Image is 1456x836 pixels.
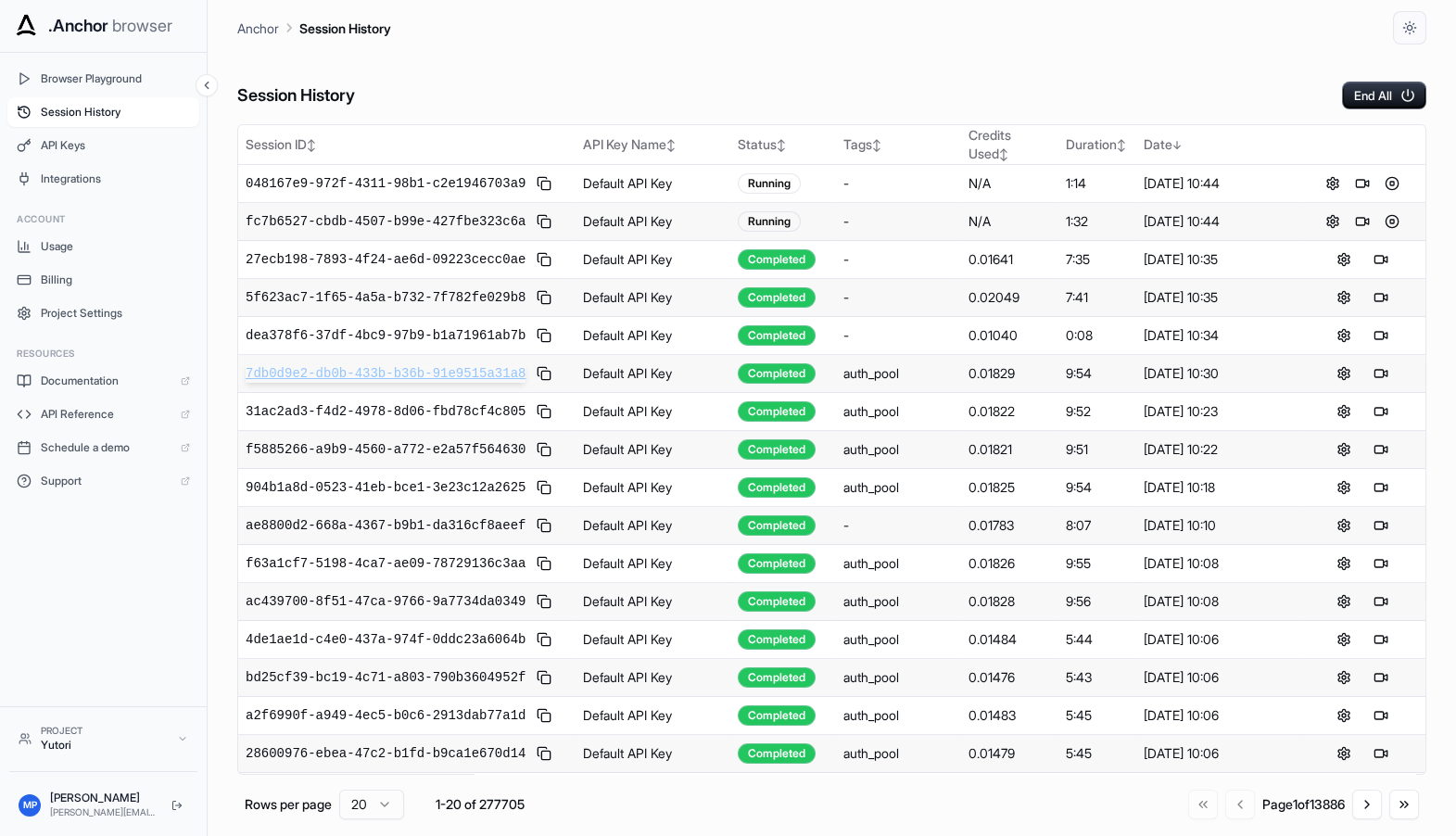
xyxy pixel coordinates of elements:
[969,364,1050,383] div: 0.01829
[299,19,391,38] p: Session History
[738,591,816,612] div: Completed
[738,629,816,650] div: Completed
[576,355,729,393] td: Default API Key
[434,795,526,814] div: 1-20 of 277705
[576,203,729,241] td: Default API Key
[738,401,816,422] div: Completed
[237,19,279,38] p: Anchor
[576,279,729,317] td: Default API Key
[843,250,954,269] div: -
[1144,478,1293,497] div: [DATE] 10:18
[738,515,816,536] div: Completed
[1065,744,1128,763] div: 5:45
[1144,288,1293,307] div: [DATE] 10:35
[576,621,729,659] td: Default API Key
[969,516,1050,535] div: 0.01783
[738,135,829,154] div: Status
[738,325,816,346] div: Completed
[1342,82,1426,109] button: End All
[843,402,899,421] div: auth_pool
[843,478,899,497] div: auth_pool
[41,440,171,455] span: Schedule a demo
[738,249,816,270] div: Completed
[576,165,729,203] td: Default API Key
[166,794,188,817] button: Logout
[1144,212,1293,231] div: [DATE] 10:44
[738,173,801,194] div: Running
[50,805,157,819] div: [PERSON_NAME][EMAIL_ADDRESS]
[843,516,954,535] div: -
[17,347,190,361] h3: Resources
[41,724,168,738] div: Project
[1144,592,1293,611] div: [DATE] 10:08
[576,697,729,735] td: Default API Key
[246,478,525,497] span: 904b1a8d-0523-41eb-bce1-3e23c12a2625
[843,288,954,307] div: -
[1144,630,1293,649] div: [DATE] 10:06
[1065,326,1128,345] div: 0:08
[41,105,190,120] span: Session History
[7,131,199,160] button: API Keys
[969,126,1050,163] div: Credits Used
[41,474,171,488] span: Support
[246,135,568,154] div: Session ID
[1144,250,1293,269] div: [DATE] 10:35
[1144,554,1293,573] div: [DATE] 10:08
[41,272,190,287] span: Billing
[1262,795,1345,814] div: Page 1 of 13886
[576,773,729,811] td: Default API Key
[1065,516,1128,535] div: 8:07
[246,554,525,573] span: f63a1cf7-5198-4ca7-ae09-78729136c3aa
[237,82,355,109] h6: Session History
[246,668,525,687] span: bd25cf39-bc19-4c71-a803-790b3604952f
[1065,592,1128,611] div: 9:56
[738,477,816,498] div: Completed
[246,288,525,307] span: 5f623ac7-1f65-4a5a-b732-7f782fe029b8
[7,466,199,496] a: Support
[196,74,218,96] button: Collapse sidebar
[245,795,332,814] p: Rows per page
[1144,668,1293,687] div: [DATE] 10:06
[1172,138,1182,152] span: ↓
[969,288,1050,307] div: 0.02049
[41,306,190,321] span: Project Settings
[843,212,954,231] div: -
[246,402,525,421] span: 31ac2ad3-f4d2-4978-8d06-fbd78cf4c805
[576,583,729,621] td: Default API Key
[1065,250,1128,269] div: 7:35
[872,138,881,152] span: ↕
[1144,440,1293,459] div: [DATE] 10:22
[969,250,1050,269] div: 0.01641
[738,743,816,764] div: Completed
[969,478,1050,497] div: 0.01825
[246,744,525,763] span: 28600976-ebea-47c2-b1fd-b9ca1e670d14
[1065,364,1128,383] div: 9:54
[112,13,172,39] span: browser
[1144,326,1293,345] div: [DATE] 10:34
[41,138,190,153] span: API Keys
[843,135,954,154] div: Tags
[843,440,899,459] div: auth_pool
[576,317,729,355] td: Default API Key
[41,738,168,753] div: Yutori
[246,174,525,193] span: 048167e9-972f-4311-98b1-c2e1946703a9
[969,440,1050,459] div: 0.01821
[7,64,199,94] button: Browser Playground
[843,592,899,611] div: auth_pool
[738,705,816,726] div: Completed
[307,138,316,152] span: ↕
[1116,138,1125,152] span: ↕
[50,791,157,805] div: [PERSON_NAME]
[738,439,816,460] div: Completed
[843,326,954,345] div: -
[237,18,391,38] nav: breadcrumb
[9,716,197,760] button: ProjectYutori
[576,735,729,773] td: Default API Key
[999,147,1008,161] span: ↕
[246,326,525,345] span: dea378f6-37df-4bc9-97b9-b1a71961ab7b
[666,138,676,152] span: ↕
[246,212,525,231] span: fc7b6527-cbdb-4507-b99e-427fbe323c6a
[1065,288,1128,307] div: 7:41
[7,97,199,127] button: Session History
[576,393,729,431] td: Default API Key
